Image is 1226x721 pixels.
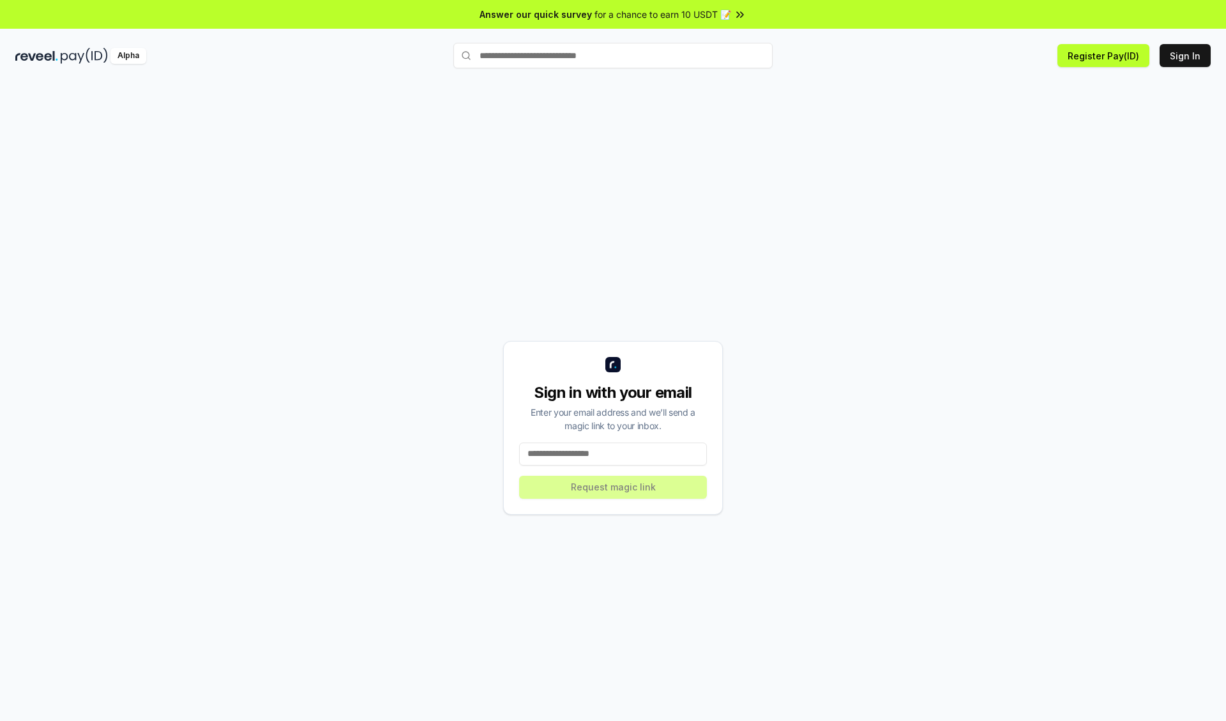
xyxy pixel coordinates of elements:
img: reveel_dark [15,48,58,64]
span: Answer our quick survey [480,8,592,21]
button: Register Pay(ID) [1057,44,1149,67]
button: Sign In [1160,44,1211,67]
span: for a chance to earn 10 USDT 📝 [594,8,731,21]
div: Enter your email address and we’ll send a magic link to your inbox. [519,406,707,432]
div: Sign in with your email [519,383,707,403]
img: logo_small [605,357,621,372]
img: pay_id [61,48,108,64]
div: Alpha [110,48,146,64]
